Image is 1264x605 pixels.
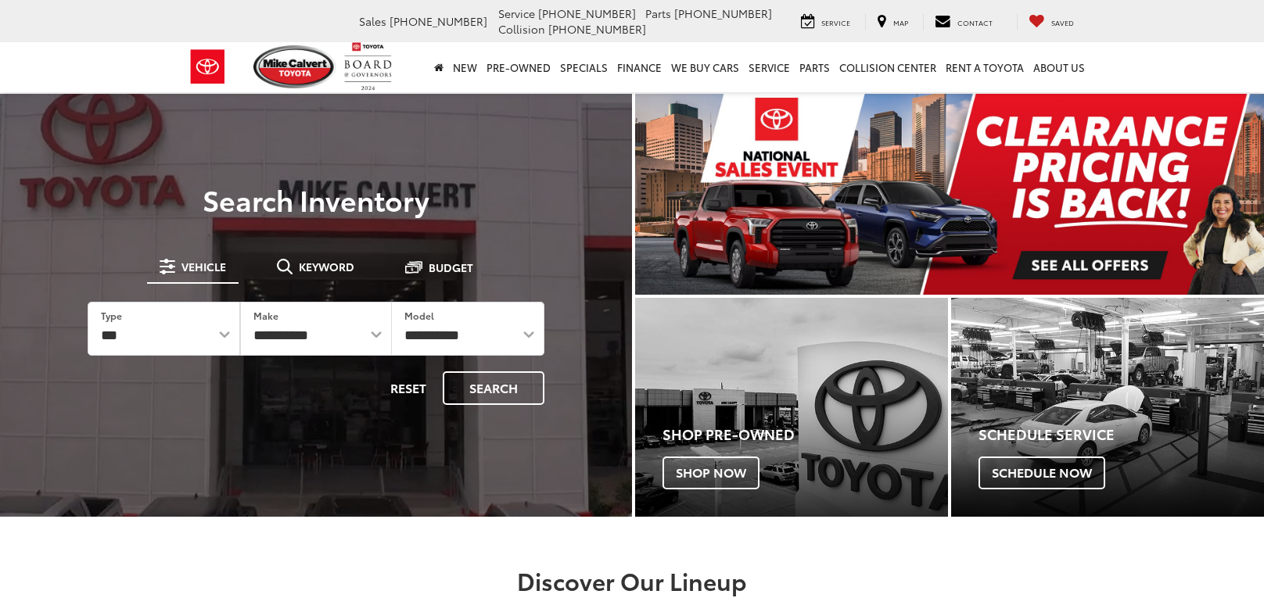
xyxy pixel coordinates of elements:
[253,309,278,322] label: Make
[744,42,795,92] a: Service
[377,371,440,405] button: Reset
[979,427,1264,442] h4: Schedule Service
[957,17,993,27] span: Contact
[951,298,1264,517] a: Schedule Service Schedule Now
[612,42,666,92] a: Finance
[835,42,941,92] a: Collision Center
[635,94,1264,295] div: carousel slide number 1 of 1
[66,184,566,215] h3: Search Inventory
[1029,42,1090,92] a: About Us
[645,5,671,21] span: Parts
[789,13,862,30] a: Service
[635,298,948,517] div: Toyota
[674,5,772,21] span: [PHONE_NUMBER]
[443,371,544,405] button: Search
[548,21,646,37] span: [PHONE_NUMBER]
[404,309,434,322] label: Model
[951,298,1264,517] div: Toyota
[663,456,759,489] span: Shop Now
[893,17,908,27] span: Map
[635,298,948,517] a: Shop Pre-Owned Shop Now
[498,5,535,21] span: Service
[359,13,386,29] span: Sales
[482,42,555,92] a: Pre-Owned
[538,5,636,21] span: [PHONE_NUMBER]
[795,42,835,92] a: Parts
[81,567,1183,593] h2: Discover Our Lineup
[941,42,1029,92] a: Rent a Toyota
[666,42,744,92] a: WE BUY CARS
[865,13,920,30] a: Map
[1017,13,1086,30] a: My Saved Vehicles
[448,42,482,92] a: New
[429,42,448,92] a: Home
[821,17,850,27] span: Service
[390,13,487,29] span: [PHONE_NUMBER]
[253,45,336,88] img: Mike Calvert Toyota
[635,94,1264,295] section: Carousel section with vehicle pictures - may contain disclaimers.
[1051,17,1074,27] span: Saved
[498,21,545,37] span: Collision
[923,13,1004,30] a: Contact
[429,262,473,273] span: Budget
[555,42,612,92] a: Specials
[181,261,226,272] span: Vehicle
[101,309,122,322] label: Type
[178,41,237,92] img: Toyota
[663,427,948,442] h4: Shop Pre-Owned
[299,261,354,272] span: Keyword
[979,456,1105,489] span: Schedule Now
[635,94,1264,295] img: Clearance Pricing Is Back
